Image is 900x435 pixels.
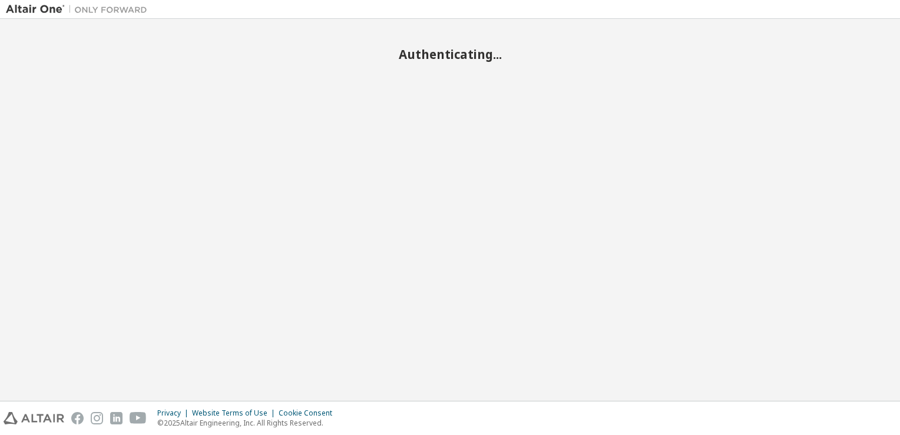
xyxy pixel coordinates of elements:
[71,412,84,424] img: facebook.svg
[4,412,64,424] img: altair_logo.svg
[6,4,153,15] img: Altair One
[279,408,339,418] div: Cookie Consent
[192,408,279,418] div: Website Terms of Use
[157,418,339,428] p: © 2025 Altair Engineering, Inc. All Rights Reserved.
[91,412,103,424] img: instagram.svg
[157,408,192,418] div: Privacy
[110,412,123,424] img: linkedin.svg
[6,47,894,62] h2: Authenticating...
[130,412,147,424] img: youtube.svg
